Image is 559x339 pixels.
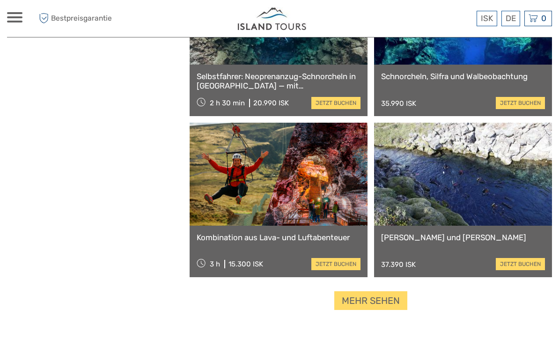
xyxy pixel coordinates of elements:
img: Iceland ProTravel [238,7,307,30]
button: Open LiveChat chat widget [108,15,119,26]
a: [PERSON_NAME] und [PERSON_NAME] [381,233,545,242]
span: 2 h 30 min [210,99,245,107]
a: Kombination aus Lava- und Luftabenteuer [197,233,360,242]
span: Bestpreisgarantie [37,11,143,26]
span: 0 [540,14,548,23]
div: 37.390 ISK [381,260,416,269]
span: ISK [481,14,493,23]
a: Selbstfahrer: Neoprenanzug-Schnorcheln in [GEOGRAPHIC_DATA] — mit Unterwasserfotos [197,72,360,91]
a: Schnorcheln, Silfra und Walbeobachtung [381,72,545,81]
a: Mehr sehen [334,291,407,310]
a: jetzt buchen [311,258,360,270]
span: 3 h [210,260,220,268]
div: DE [501,11,520,26]
a: jetzt buchen [496,258,545,270]
a: jetzt buchen [311,97,360,109]
a: jetzt buchen [496,97,545,109]
div: 20.990 ISK [253,99,289,107]
p: We're away right now. Please check back later! [13,16,106,24]
div: 35.990 ISK [381,99,416,108]
div: 15.300 ISK [228,260,263,268]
